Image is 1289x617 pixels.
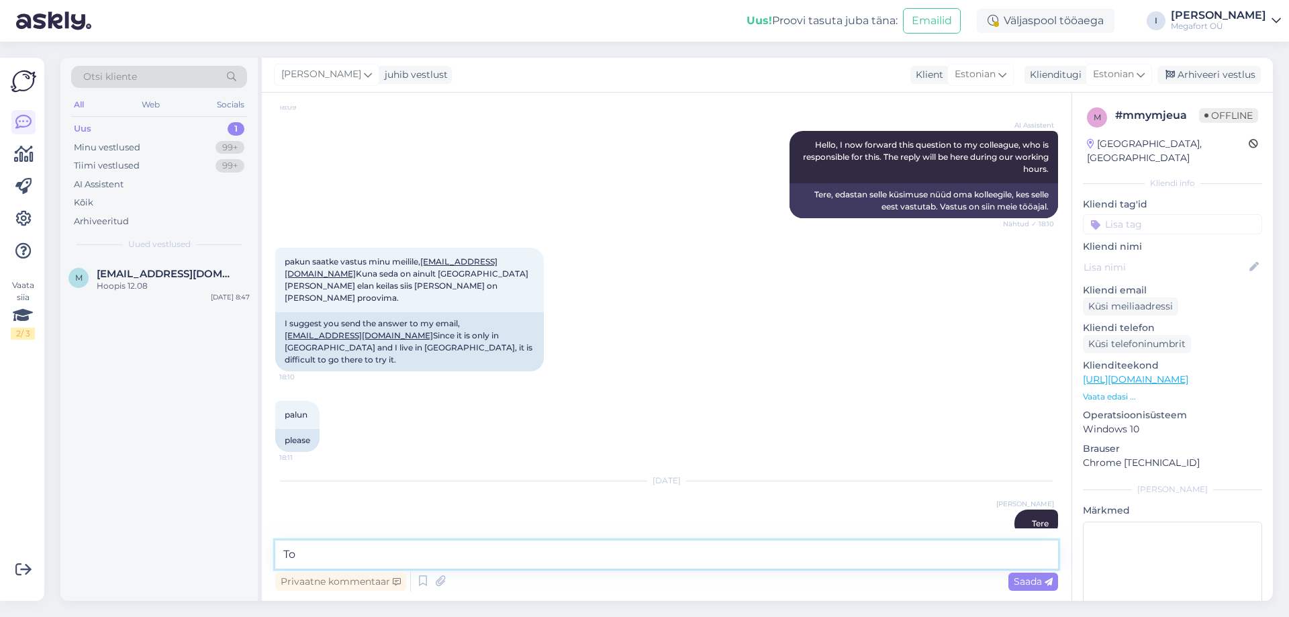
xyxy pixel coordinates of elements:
div: Klienditugi [1024,68,1082,82]
div: Minu vestlused [74,141,140,154]
div: I suggest you send the answer to my email, Since it is only in [GEOGRAPHIC_DATA] and I live in [G... [275,312,544,371]
div: [DATE] [275,475,1058,487]
div: Vaata siia [11,279,35,340]
div: Uus [74,122,91,136]
p: Kliendi telefon [1083,321,1262,335]
span: m [75,273,83,283]
div: Proovi tasuta juba täna: [747,13,898,29]
div: Väljaspool tööaega [977,9,1114,33]
p: Windows 10 [1083,422,1262,436]
div: Megafort OÜ [1171,21,1266,32]
button: Emailid [903,8,961,34]
p: Vaata edasi ... [1083,391,1262,403]
div: [DATE] 8:47 [211,292,250,302]
div: Arhiveeri vestlus [1157,66,1261,84]
p: Brauser [1083,442,1262,456]
div: Hoopis 12.08 [97,280,250,292]
span: palun [285,410,307,420]
div: Web [139,96,162,113]
p: Märkmed [1083,504,1262,518]
a: [URL][DOMAIN_NAME] [1083,373,1188,385]
div: Küsi telefoninumbrit [1083,335,1191,353]
span: Saada [1014,575,1053,587]
p: Kliendi nimi [1083,240,1262,254]
a: [PERSON_NAME]Megafort OÜ [1171,10,1281,32]
span: pakun saatke vastus minu meilile, Kuna seda on ainult [GEOGRAPHIC_DATA][PERSON_NAME] elan keilas ... [285,256,528,303]
div: # mmymjeua [1115,107,1199,124]
a: [EMAIL_ADDRESS][DOMAIN_NAME] [285,330,433,340]
textarea: Too [275,540,1058,569]
b: Uus! [747,14,772,27]
p: Operatsioonisüsteem [1083,408,1262,422]
div: All [71,96,87,113]
div: I [1147,11,1165,30]
span: Uued vestlused [128,238,191,250]
span: 18:11 [279,453,330,463]
span: Hello, I now forward this question to my colleague, who is responsible for this. The reply will b... [803,140,1051,174]
div: please [275,429,320,452]
div: [PERSON_NAME] [1083,483,1262,495]
span: 18:10 [279,372,330,382]
div: [GEOGRAPHIC_DATA], [GEOGRAPHIC_DATA] [1087,137,1249,165]
span: m [1094,112,1101,122]
img: Askly Logo [11,68,36,94]
div: 99+ [216,141,244,154]
input: Lisa nimi [1084,260,1247,275]
div: AI Assistent [74,178,124,191]
span: Tere [1032,518,1049,528]
div: 99+ [216,159,244,173]
span: 18:09 [279,102,330,112]
span: Estonian [955,67,996,82]
span: Estonian [1093,67,1134,82]
span: Otsi kliente [83,70,137,84]
span: Offline [1199,108,1258,123]
p: Chrome [TECHNICAL_ID] [1083,456,1262,470]
span: AI Assistent [1004,120,1054,130]
p: Kliendi email [1083,283,1262,297]
div: [PERSON_NAME] [1171,10,1266,21]
div: 1 [228,122,244,136]
div: Socials [214,96,247,113]
div: Küsi meiliaadressi [1083,297,1178,316]
div: Arhiveeritud [74,215,129,228]
div: Tiimi vestlused [74,159,140,173]
p: Kliendi tag'id [1083,197,1262,211]
div: Privaatne kommentaar [275,573,406,591]
span: [PERSON_NAME] [281,67,361,82]
div: Klient [910,68,943,82]
div: 2 / 3 [11,328,35,340]
input: Lisa tag [1083,214,1262,234]
div: Kõik [74,196,93,209]
div: Tere, edastan selle küsimuse nüüd oma kolleegile, kes selle eest vastutab. Vastus on siin meie tö... [790,183,1058,218]
p: Klienditeekond [1083,359,1262,373]
div: Kliendi info [1083,177,1262,189]
span: maris.allik@icloud.com [97,268,236,280]
span: Nähtud ✓ 18:10 [1003,219,1054,229]
div: juhib vestlust [379,68,448,82]
span: [PERSON_NAME] [996,499,1054,509]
